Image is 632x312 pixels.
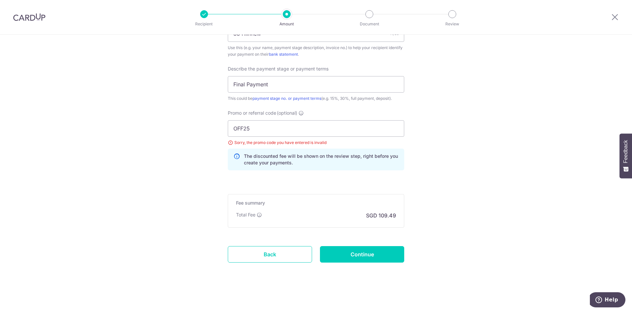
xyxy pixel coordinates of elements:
[228,246,312,263] a: Back
[269,52,298,57] a: bank statement
[252,96,321,101] a: payment stage no. or payment terms
[180,21,228,27] p: Recipient
[428,21,477,27] p: Review
[623,140,629,163] span: Feedback
[590,292,625,309] iframe: Opens a widget where you can find more information
[619,133,632,178] button: Feedback - Show survey
[345,21,394,27] p: Document
[228,95,404,102] div: This could be (e.g. 15%, 30%, full payment, deposit).
[244,153,399,166] p: The discounted fee will be shown on the review step, right before you create your payments.
[228,66,329,72] span: Describe the payment stage or payment terms
[366,212,396,219] p: SGD 109.49
[13,13,45,21] img: CardUp
[262,21,311,27] p: Amount
[228,139,404,146] div: Sorry, the promo code you have entered is invalid
[236,200,396,206] h5: Fee summary
[228,110,276,116] span: Promo or referral code
[228,44,404,58] div: Use this (e.g. your name, payment stage description, invoice no.) to help your recipient identify...
[236,212,255,218] p: Total Fee
[320,246,404,263] input: Continue
[277,110,297,116] span: (optional)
